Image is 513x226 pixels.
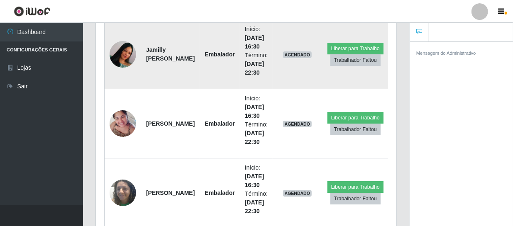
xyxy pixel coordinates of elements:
img: 1736128144098.jpeg [110,175,136,210]
button: Trabalhador Faltou [330,124,381,135]
strong: [PERSON_NAME] [146,120,195,127]
img: 1729599385947.jpeg [110,106,136,141]
button: Liberar para Trabalho [327,43,384,54]
time: [DATE] 22:30 [245,130,264,145]
time: [DATE] 22:30 [245,61,264,76]
strong: Jamilly [PERSON_NAME] [146,46,195,62]
span: AGENDADO [283,51,312,58]
strong: Embalador [205,51,235,58]
time: [DATE] 16:30 [245,104,264,119]
time: [DATE] 16:30 [245,173,264,188]
li: Término: [245,51,268,77]
small: Mensagem do Administrativo [416,51,476,56]
li: Término: [245,190,268,216]
span: AGENDADO [283,121,312,127]
time: [DATE] 16:30 [245,34,264,50]
button: Liberar para Trabalho [327,112,384,124]
strong: [PERSON_NAME] [146,190,195,196]
span: AGENDADO [283,190,312,197]
time: [DATE] 22:30 [245,199,264,214]
button: Trabalhador Faltou [330,54,381,66]
li: Início: [245,25,268,51]
li: Início: [245,163,268,190]
img: 1699121577168.jpeg [110,25,136,84]
strong: Embalador [205,190,235,196]
li: Término: [245,120,268,146]
button: Trabalhador Faltou [330,193,381,204]
button: Liberar para Trabalho [327,181,384,193]
img: CoreUI Logo [14,6,51,17]
li: Início: [245,94,268,120]
strong: Embalador [205,120,235,127]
